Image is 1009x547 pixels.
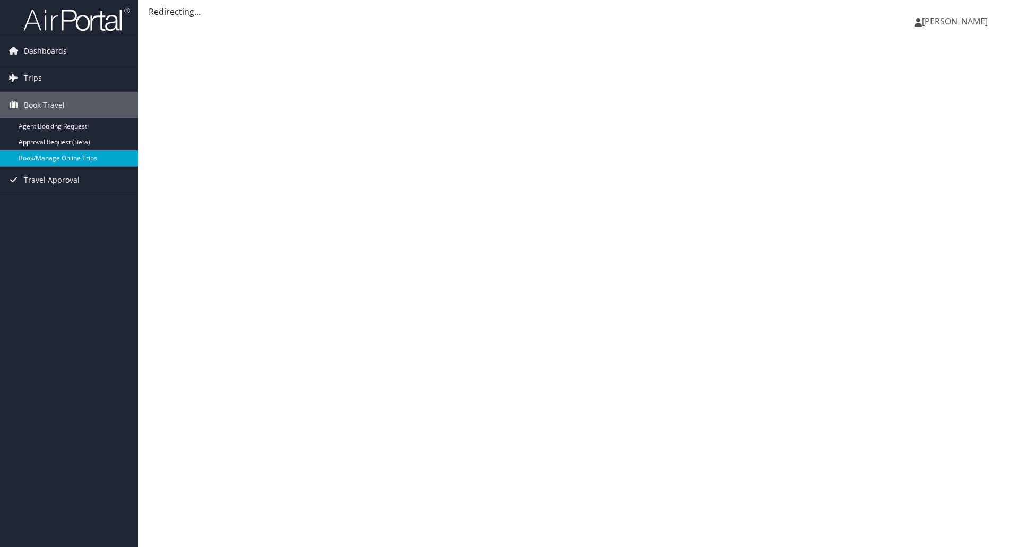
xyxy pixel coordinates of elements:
[922,15,988,27] span: [PERSON_NAME]
[24,167,80,193] span: Travel Approval
[915,5,998,37] a: [PERSON_NAME]
[24,92,65,118] span: Book Travel
[24,38,67,64] span: Dashboards
[149,5,998,18] div: Redirecting...
[24,65,42,91] span: Trips
[23,7,130,32] img: airportal-logo.png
